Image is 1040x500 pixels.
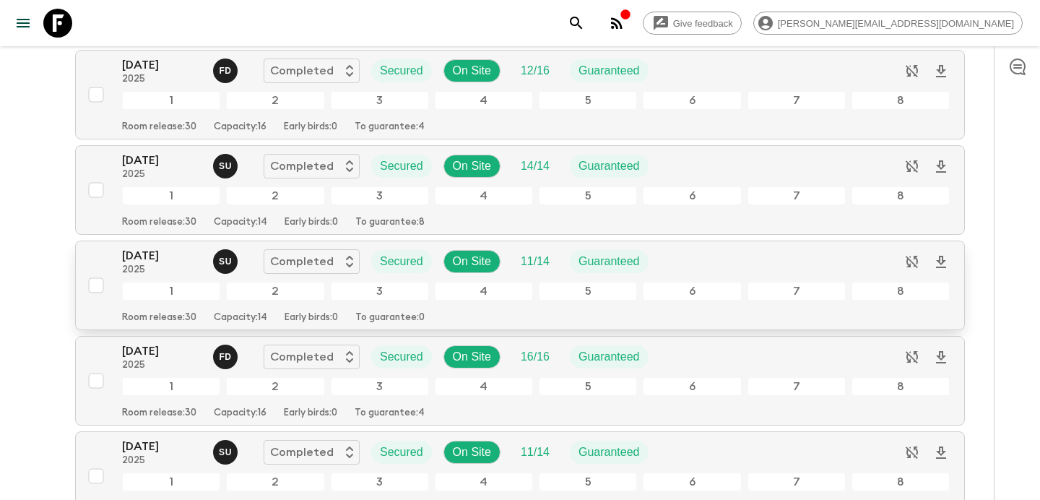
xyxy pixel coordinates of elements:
div: 5 [539,186,637,205]
div: 6 [643,377,741,396]
div: 1 [122,186,220,205]
p: Guaranteed [578,444,640,461]
p: Completed [270,348,334,366]
p: Guaranteed [578,62,640,79]
div: 2 [226,377,324,396]
div: Secured [371,250,432,273]
svg: Sync disabled - Archived departures are not synced [903,348,921,366]
p: Room release: 30 [122,121,196,133]
div: On Site [443,155,500,178]
p: Completed [270,253,334,270]
svg: Download Onboarding [932,444,950,462]
div: Trip Fill [512,59,558,82]
div: 5 [539,377,637,396]
p: Early birds: 0 [284,408,337,419]
span: Give feedback [665,18,741,29]
p: Room release: 30 [122,312,196,324]
p: 2025 [122,360,201,371]
div: 6 [643,186,741,205]
div: On Site [443,59,500,82]
div: 1 [122,91,220,110]
p: Secured [380,158,423,175]
div: 8 [851,473,950,491]
p: On Site [453,444,491,461]
div: 2 [226,282,324,301]
p: [DATE] [122,342,201,360]
p: Secured [380,62,423,79]
p: Early birds: 0 [285,312,338,324]
div: Trip Fill [512,250,558,273]
div: 7 [747,91,846,110]
svg: Sync disabled - Archived departures are not synced [903,253,921,270]
div: Secured [371,59,432,82]
div: 8 [851,91,950,110]
p: Early birds: 0 [284,121,337,133]
div: 6 [643,91,741,110]
div: 3 [331,377,429,396]
div: 7 [747,282,846,301]
div: 4 [435,282,533,301]
div: On Site [443,345,500,368]
span: [PERSON_NAME][EMAIL_ADDRESS][DOMAIN_NAME] [770,18,1022,29]
div: 6 [643,473,741,491]
p: 16 / 16 [521,348,550,366]
div: Trip Fill [512,345,558,368]
div: 1 [122,282,220,301]
a: Give feedback [643,12,742,35]
p: Completed [270,158,334,175]
div: 2 [226,91,324,110]
p: 11 / 14 [521,444,550,461]
span: Sefa Uz [213,444,240,456]
div: 4 [435,91,533,110]
p: Secured [380,348,423,366]
button: [DATE]2025Sefa UzCompletedSecuredOn SiteTrip FillGuaranteed12345678Room release:30Capacity:14Earl... [75,145,965,235]
p: 2025 [122,169,201,181]
div: 7 [747,377,846,396]
p: Room release: 30 [122,217,196,228]
p: To guarantee: 8 [355,217,425,228]
div: Secured [371,155,432,178]
svg: Download Onboarding [932,254,950,271]
svg: Download Onboarding [932,349,950,366]
p: 11 / 14 [521,253,550,270]
span: Fatih Develi [213,63,240,74]
p: [DATE] [122,56,201,74]
svg: Sync disabled - Archived departures are not synced [903,158,921,175]
p: Secured [380,253,423,270]
div: 7 [747,186,846,205]
p: To guarantee: 4 [355,408,425,419]
div: 4 [435,473,533,491]
p: On Site [453,62,491,79]
div: 3 [331,282,429,301]
div: 5 [539,282,637,301]
div: 1 [122,473,220,491]
p: Guaranteed [578,348,640,366]
p: Capacity: 16 [214,121,266,133]
button: [DATE]2025Fatih DeveliCompletedSecuredOn SiteTrip FillGuaranteed12345678Room release:30Capacity:1... [75,336,965,426]
p: Guaranteed [578,158,640,175]
div: 7 [747,473,846,491]
button: [DATE]2025Fatih DeveliCompletedSecuredOn SiteTrip FillGuaranteed12345678Room release:30Capacity:1... [75,50,965,139]
p: 2025 [122,455,201,467]
div: 4 [435,377,533,396]
p: 2025 [122,74,201,85]
svg: Sync disabled - Archived departures are not synced [903,62,921,79]
svg: Download Onboarding [932,158,950,176]
div: Trip Fill [512,155,558,178]
p: [DATE] [122,152,201,169]
p: [DATE] [122,438,201,455]
p: To guarantee: 0 [355,312,425,324]
div: 5 [539,473,637,491]
div: 2 [226,473,324,491]
div: 8 [851,186,950,205]
div: 2 [226,186,324,205]
p: Early birds: 0 [285,217,338,228]
span: Fatih Develi [213,349,240,361]
p: Capacity: 14 [214,217,267,228]
div: 3 [331,473,429,491]
div: Trip Fill [512,441,558,464]
button: menu [9,9,38,38]
div: 6 [643,282,741,301]
p: Completed [270,62,334,79]
p: 12 / 16 [521,62,550,79]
